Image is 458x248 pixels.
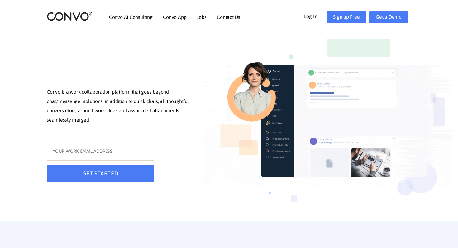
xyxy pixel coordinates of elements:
[109,15,152,20] a: Convo AI Consulting
[203,28,452,221] img: image_not_found
[163,15,186,20] a: Convo App
[327,11,366,23] a: Sign up Free
[304,11,327,21] a: Log In
[197,15,206,20] a: Jobs
[47,87,193,126] p: Convo is a work collaboration platform that goes beyond chat/messenger solutions; in addition to ...
[47,165,154,182] button: GET STARTED
[47,12,93,21] img: logo_2.png
[369,11,408,23] a: Get a Demo
[217,15,240,20] a: Contact Us
[47,142,154,161] input: YOUR WORK EMAIL ADDRESS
